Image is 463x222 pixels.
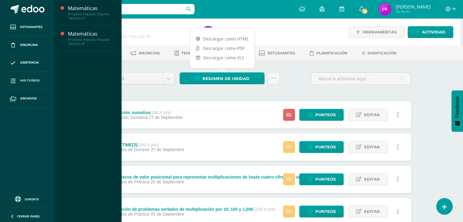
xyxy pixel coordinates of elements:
[108,147,149,152] span: Proyectos de Dominio
[74,33,195,39] div: Proyecto Impulso Impulso 'Sección B'
[299,173,344,185] a: Punteos
[408,26,453,38] a: Actividad
[68,30,114,46] a: MatemáticasProyecto Impulso Impulso "Sección B"
[7,195,46,203] a: Soporte
[395,9,430,14] span: Mi Perfil
[150,212,184,217] span: 05 de Septiembre
[108,212,149,217] span: Proyectos de Práctica
[149,115,183,120] span: 27 de Septiembre
[139,51,160,55] span: Anuncios
[108,207,275,212] div: Resolución de problemas verbales de multiplicación por 10, 100 y 1,000.
[379,3,391,15] img: f598ae3c0d7ec7357771522fba86650a.png
[181,51,195,55] span: Temas
[68,12,114,20] div: Proyecto Impulso Impulso "Sección A"
[25,197,39,201] span: Soporte
[316,51,347,55] span: Planificación
[190,53,255,62] a: Descargar como XLS
[311,73,411,85] input: Busca la actividad aquí...
[259,48,295,58] a: Estudiantes
[58,4,195,14] input: Busca un usuario...
[106,73,158,84] span: Unidad 3
[202,26,214,38] img: f598ae3c0d7ec7357771522fba86650a.png
[108,115,148,120] span: Evaluación Sumativa
[101,73,174,84] a: Unidad 3
[422,26,445,38] span: Actividad
[20,25,42,29] span: Estudiantes
[5,72,49,90] a: Mis cursos
[20,60,39,65] span: Asistencia
[315,174,336,185] span: Punteos
[190,34,255,43] a: Descargar como HTML
[454,96,460,118] span: Feedback
[68,30,114,37] div: Matemáticas
[151,147,184,152] span: 27 de Septiembre
[315,206,336,217] span: Punteos
[5,90,49,108] a: Archivos
[202,73,249,84] span: Resumen de unidad
[17,214,40,218] span: Cerrar panel
[315,141,336,153] span: Punteos
[362,48,396,58] a: Dosificación
[364,141,380,153] span: Editar
[364,206,380,217] span: Editar
[108,110,182,115] div: Evaluación sumativa
[451,90,463,132] button: Feedback - Mostrar encuesta
[68,37,114,46] div: Proyecto Impulso Impulso "Sección B"
[108,179,149,184] span: Proyectos de Práctica
[299,141,344,153] a: Punteos
[348,26,405,38] a: Herramientas
[299,206,344,217] a: Punteos
[254,207,275,212] strong: (100.0 pts)
[130,48,160,58] a: Anuncios
[108,175,336,179] div: Usar discos de valor posicional para representar multiplicaciones de hasta cuatro cifras por un d...
[363,26,397,38] span: Herramientas
[364,174,380,185] span: Editar
[174,48,195,58] a: Temas
[268,51,295,55] span: Estudiantes
[190,43,255,53] a: Descargar como PDF
[20,96,37,101] span: Archivos
[180,72,265,84] a: Resumen de unidad
[150,179,184,184] span: 20 de Septiembre
[150,110,171,115] strong: (100.0 pts)
[395,4,430,10] span: [PERSON_NAME]
[68,5,114,20] a: MatemáticasProyecto Impulso Impulso "Sección A"
[74,25,195,33] h1: Matemáticas
[367,51,396,55] span: Dosificación
[108,142,184,147] div: AT MY TIME(3)
[310,48,347,58] a: Planificación
[364,109,380,120] span: Editar
[137,142,158,147] strong: (100.0 pts)
[361,8,368,15] span: 19
[5,36,49,54] a: Disciplina
[315,109,336,120] span: Punteos
[5,54,49,72] a: Asistencia
[5,18,49,36] a: Estudiantes
[20,78,40,83] span: Mis cursos
[20,43,38,47] span: Disciplina
[299,109,344,121] a: Punteos
[68,5,114,12] div: Matemáticas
